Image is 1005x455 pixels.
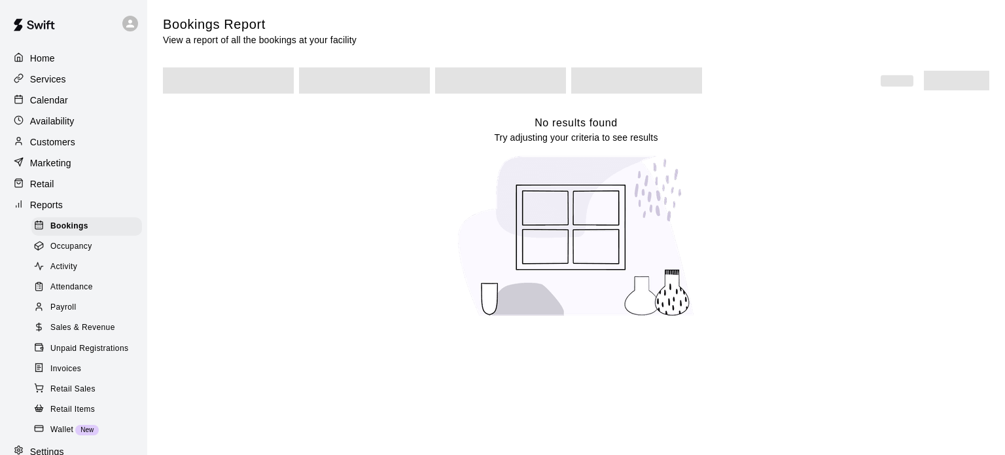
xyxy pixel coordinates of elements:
[31,338,147,359] a: Unpaid Registrations
[50,383,96,396] span: Retail Sales
[30,136,75,149] p: Customers
[31,217,142,236] div: Bookings
[10,111,137,131] a: Availability
[31,401,142,419] div: Retail Items
[494,131,658,144] p: Try adjusting your criteria to see results
[31,258,142,276] div: Activity
[10,69,137,89] a: Services
[31,278,147,298] a: Attendance
[50,240,92,253] span: Occupancy
[31,359,147,379] a: Invoices
[30,94,68,107] p: Calendar
[31,360,142,378] div: Invoices
[75,426,99,433] span: New
[31,420,147,440] a: WalletNew
[31,319,142,337] div: Sales & Revenue
[31,299,142,317] div: Payroll
[31,421,142,439] div: WalletNew
[446,144,707,328] img: No results found
[31,380,142,399] div: Retail Sales
[10,132,137,152] a: Customers
[30,177,54,191] p: Retail
[30,198,63,211] p: Reports
[31,379,147,399] a: Retail Sales
[50,342,128,355] span: Unpaid Registrations
[10,90,137,110] a: Calendar
[50,220,88,233] span: Bookings
[50,424,73,437] span: Wallet
[163,16,357,33] h5: Bookings Report
[50,301,76,314] span: Payroll
[31,318,147,338] a: Sales & Revenue
[30,115,75,128] p: Availability
[50,281,93,294] span: Attendance
[535,115,618,132] h6: No results found
[31,340,142,358] div: Unpaid Registrations
[10,195,137,215] a: Reports
[31,399,147,420] a: Retail Items
[31,216,147,236] a: Bookings
[31,278,142,297] div: Attendance
[10,174,137,194] a: Retail
[50,403,95,416] span: Retail Items
[50,261,77,274] span: Activity
[31,298,147,318] a: Payroll
[31,236,147,257] a: Occupancy
[31,257,147,278] a: Activity
[10,48,137,68] a: Home
[163,33,357,46] p: View a report of all the bookings at your facility
[50,363,81,376] span: Invoices
[30,73,66,86] p: Services
[10,153,137,173] a: Marketing
[30,52,55,65] p: Home
[31,238,142,256] div: Occupancy
[30,156,71,170] p: Marketing
[50,321,115,335] span: Sales & Revenue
